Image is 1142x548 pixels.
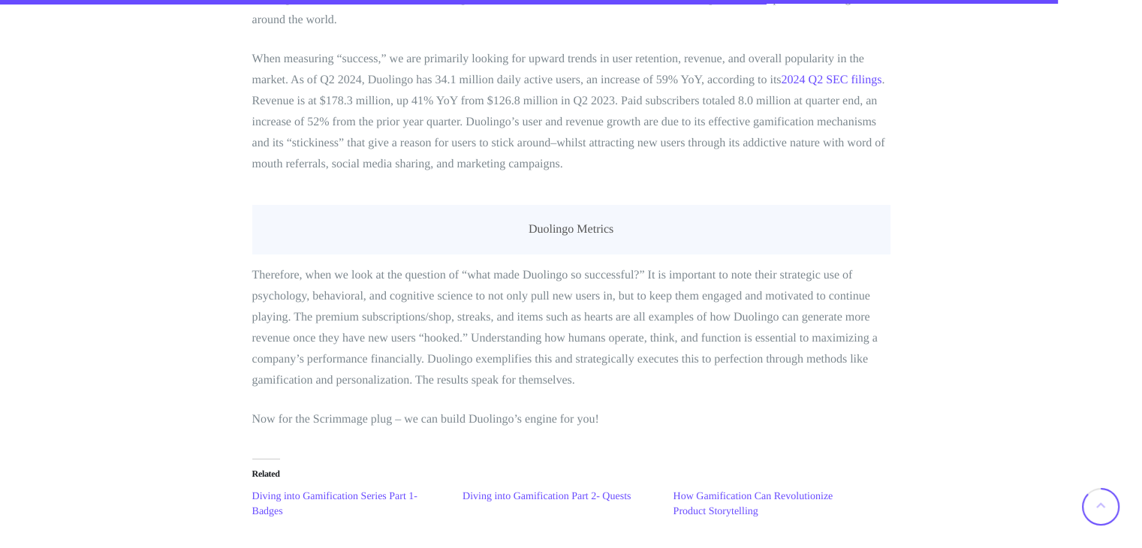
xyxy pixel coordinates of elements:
p: Therefore, when we look at the question of “what made Duolingo so successful?” It is important to... [252,265,890,391]
a: 2024 Q2 SEC filings [781,74,881,86]
a: How Gamification Can Revolutionize Product Storytelling [673,491,833,517]
figcaption: Duolingo Metrics [252,205,890,254]
em: Related [252,459,280,479]
a: Diving into Gamification Series Part 1- Badges [252,491,417,517]
a: Diving into Gamification Part 2- Quests [463,491,631,502]
p: When measuring “success,” we are primarily looking for upward trends in user retention, revenue, ... [252,49,890,175]
p: Now for the Scrimmage plug – we can build Duolingo’s engine for you! [252,409,890,430]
